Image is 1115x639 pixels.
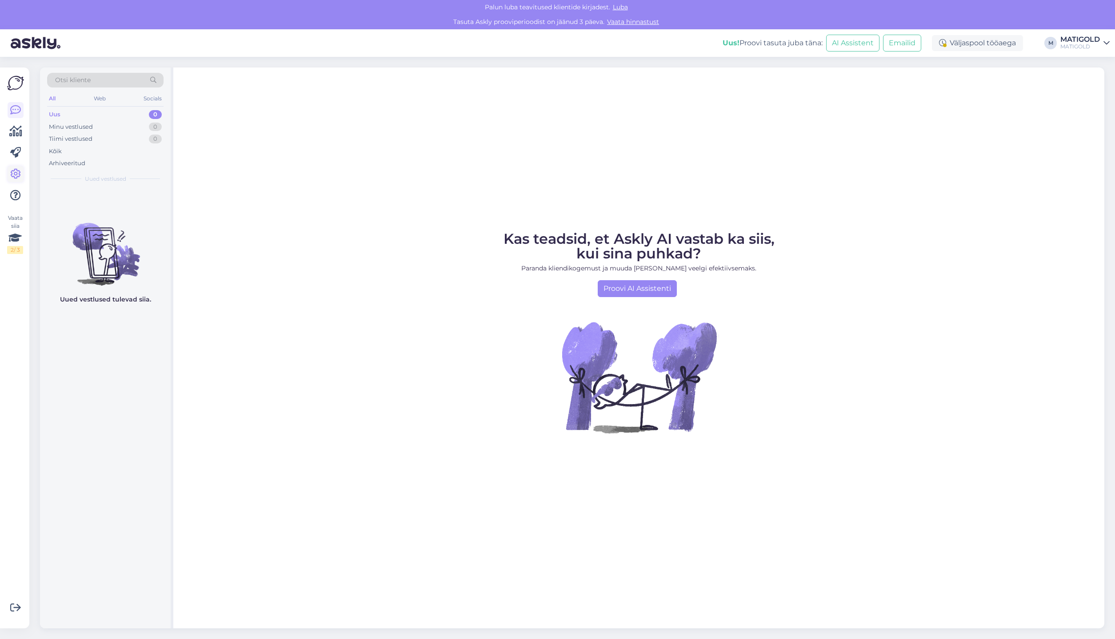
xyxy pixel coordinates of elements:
button: Emailid [883,35,921,52]
span: Kas teadsid, et Askly AI vastab ka siis, kui sina puhkad? [504,230,775,262]
div: Väljaspool tööaega [932,35,1023,51]
div: Web [92,93,108,104]
div: 0 [149,123,162,131]
button: AI Assistent [826,35,879,52]
span: Otsi kliente [55,75,91,85]
a: MATIGOLDMATIGOLD [1060,36,1110,50]
div: Tiimi vestlused [49,135,92,143]
a: Proovi AI Assistenti [598,280,677,297]
div: Minu vestlused [49,123,93,131]
div: Proovi tasuta juba täna: [723,38,823,48]
div: 0 [149,110,162,119]
div: Socials [142,93,164,104]
div: MATIGOLD [1060,43,1100,50]
b: Uus! [723,39,739,47]
div: Arhiveeritud [49,159,85,168]
p: Paranda kliendikogemust ja muuda [PERSON_NAME] veelgi efektiivsemaks. [504,264,775,273]
span: Uued vestlused [85,175,126,183]
div: 2 / 3 [7,246,23,254]
p: Uued vestlused tulevad siia. [60,295,151,304]
span: Luba [610,3,631,11]
div: MATIGOLD [1060,36,1100,43]
div: Kõik [49,147,62,156]
img: Askly Logo [7,75,24,91]
img: No Chat active [559,297,719,457]
div: All [47,93,57,104]
div: 0 [149,135,162,143]
a: Vaata hinnastust [604,18,662,26]
img: No chats [40,207,171,287]
div: Vaata siia [7,214,23,254]
div: M [1044,37,1057,49]
div: Uus [49,110,60,119]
